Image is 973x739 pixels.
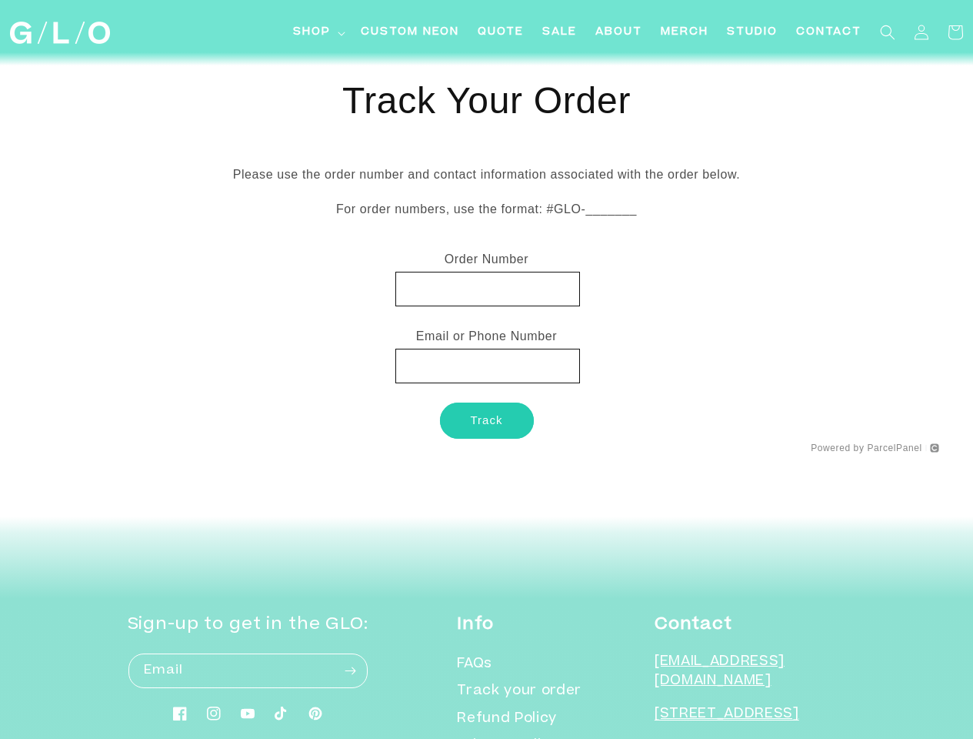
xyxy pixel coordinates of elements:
a: Quote [468,15,533,50]
span: Studio [727,25,778,41]
span: Order Number [445,252,528,266]
span: SALE [542,25,577,41]
summary: Search [871,15,905,49]
span: About [595,25,642,41]
span: Shop [293,25,331,41]
img: line [925,445,927,451]
span: Custom Neon [361,25,459,41]
a: Studio [718,15,787,50]
span: Email or Phone Number [416,329,557,343]
summary: Shop [284,15,352,50]
a: Custom Neon [352,15,468,50]
span: Quote [478,25,524,41]
a: Merch [651,15,718,50]
a: FAQs [457,655,492,679]
img: GLO Studio [10,22,110,44]
strong: Info [457,617,493,634]
a: Track your order [457,678,581,706]
h2: Sign-up to get in the GLO: [128,613,368,637]
button: Track [440,403,534,439]
button: Subscribe [334,653,368,689]
a: Powered by ParcelPanel [811,442,922,454]
a: About [586,15,651,50]
a: GLO Studio [4,16,115,50]
span: Contact [796,25,861,41]
img: channelwill [930,443,939,453]
strong: Contact [655,617,732,634]
iframe: Chat Widget [896,665,973,739]
a: [STREET_ADDRESS] [655,708,799,721]
div: Please use the order number and contact information associated with the order below. [35,149,939,249]
a: Contact [787,15,871,50]
a: SALE [533,15,586,50]
h1: Track Your Order [35,78,939,124]
input: Email [128,654,368,688]
p: [EMAIL_ADDRESS][DOMAIN_NAME] [655,653,846,692]
a: Refund Policy [457,706,557,734]
span: Merch [661,25,708,41]
p: For order numbers, use the format: #GLO-_______ [35,199,939,221]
